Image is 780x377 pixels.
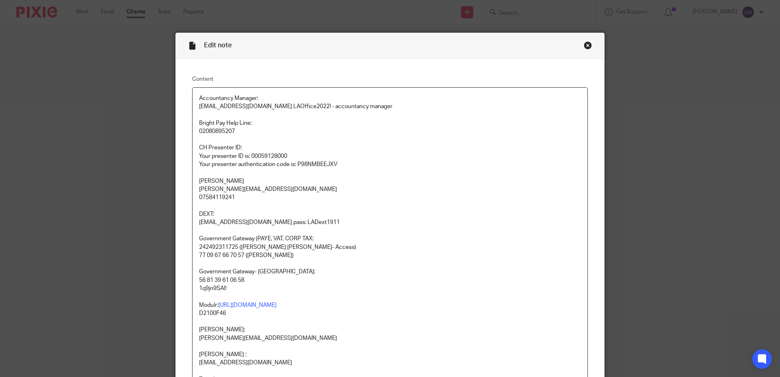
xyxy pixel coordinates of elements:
[192,75,588,83] label: Content
[199,334,581,342] p: [PERSON_NAME][EMAIL_ADDRESS][DOMAIN_NAME]
[199,177,581,185] p: [PERSON_NAME]
[199,301,581,309] p: Modulr:
[199,309,581,317] p: D2100F46
[199,210,581,218] p: DEXT:
[584,41,592,49] div: Close this dialog window
[199,326,581,334] p: [PERSON_NAME]:
[199,94,581,102] p: Accountancy Manager:
[199,218,581,226] p: [EMAIL_ADDRESS][DOMAIN_NAME] pass: LADext1911
[199,144,581,152] p: CH Presenter ID:
[199,119,581,127] p: Bright Pay Help Line:
[199,350,581,359] p: [PERSON_NAME] :
[199,185,581,202] p: [PERSON_NAME][EMAIL_ADDRESS][DOMAIN_NAME] 07584119241
[199,276,581,284] p: 56 81 39 61 06 58
[199,127,581,135] p: 02080895207
[218,302,277,308] a: [URL][DOMAIN_NAME]
[199,268,581,276] p: Government Gateway- [GEOGRAPHIC_DATA]:
[204,42,232,49] span: Edit note
[199,359,581,367] p: [EMAIL_ADDRESS][DOMAIN_NAME]
[199,102,581,111] p: [EMAIL_ADDRESS][DOMAIN_NAME] LAOffice2022! - accountancy manager
[199,152,581,169] p: Your presenter ID is: 00059128000 Your presenter authentication code is: P98NMBEEJXV
[199,235,581,243] p: Government Gateway (PAYE, VAT, CORP TAX:
[199,243,581,260] p: 242492311725 ([PERSON_NAME] [PERSON_NAME]- Access) 77 09 67 66 70 57 ([PERSON_NAME])
[199,284,581,293] p: 1q9jn9SA!!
